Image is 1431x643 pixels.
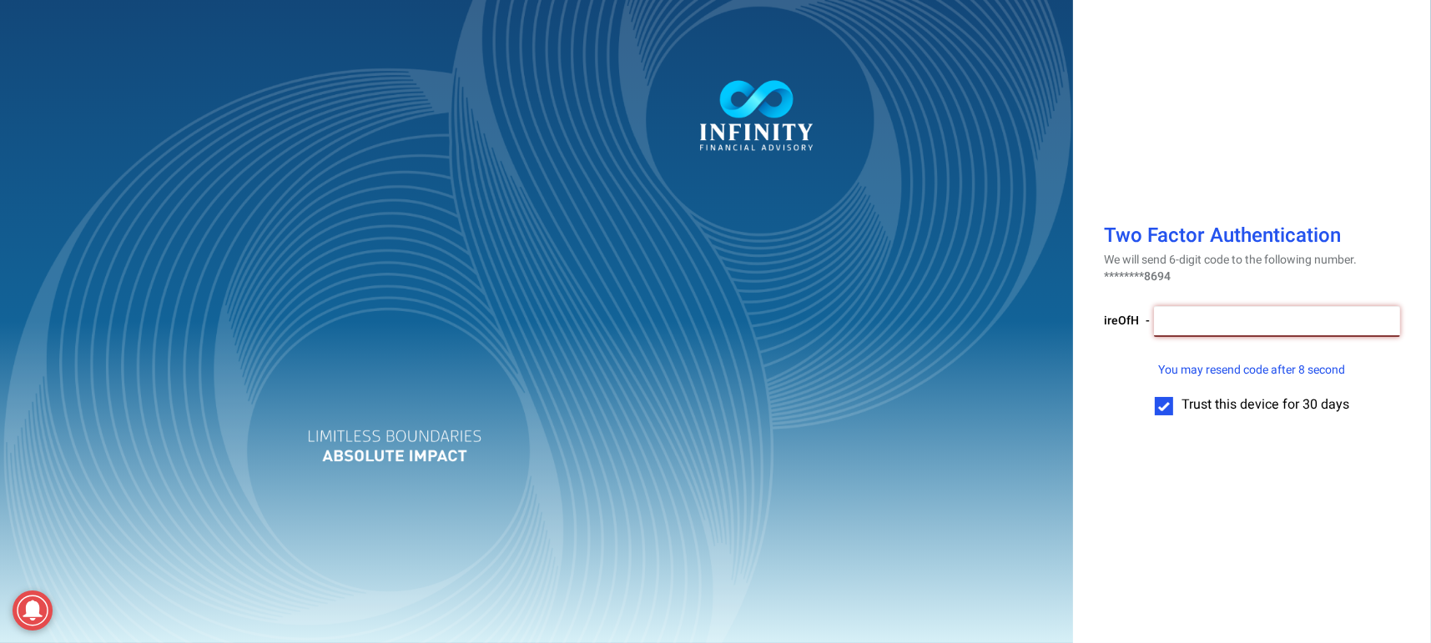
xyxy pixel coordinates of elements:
h1: Two Factor Authentication [1104,225,1400,251]
span: We will send 6-digit code to the following number. [1104,251,1357,269]
span: ireOfH [1104,312,1139,329]
span: Trust this device for 30 days [1182,394,1350,414]
span: - [1146,312,1150,329]
span: You may resend code after 8 second [1159,361,1346,379]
